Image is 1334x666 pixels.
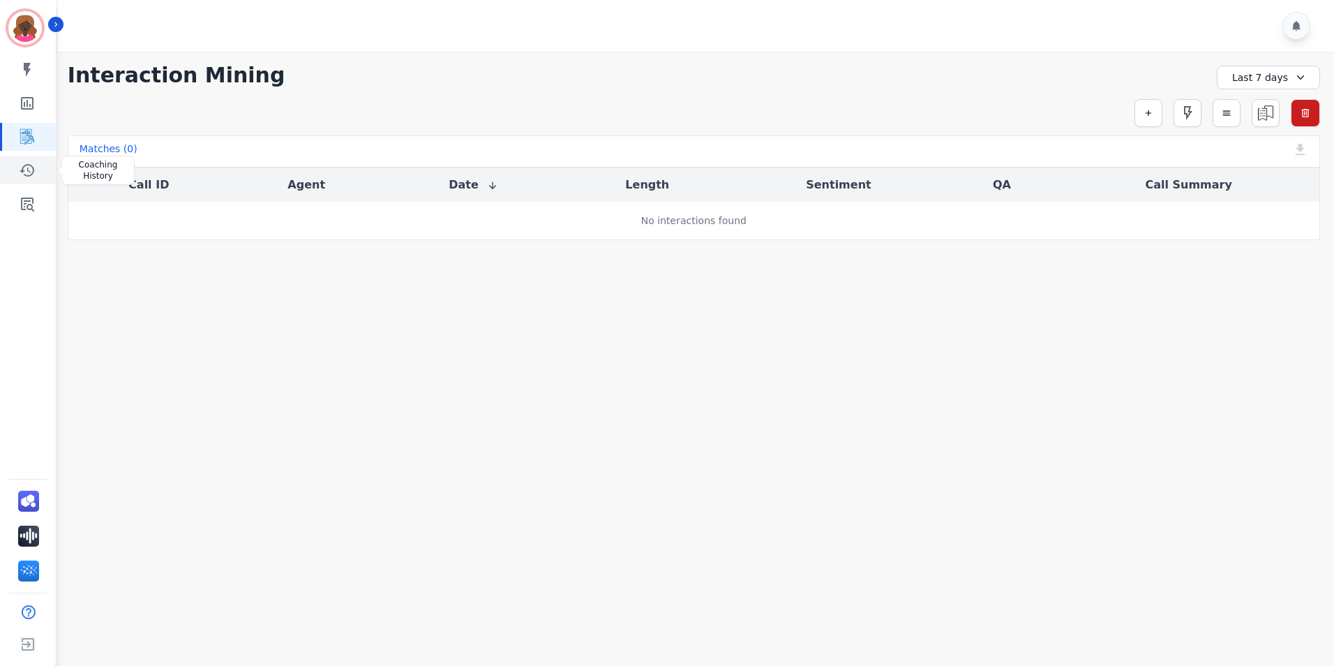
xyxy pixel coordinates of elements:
button: Call ID [128,177,169,193]
button: Length [625,177,669,193]
h1: Interaction Mining [68,63,285,88]
div: Last 7 days [1217,66,1320,89]
button: Date [449,177,498,193]
button: Call Summary [1145,177,1231,193]
img: Bordered avatar [8,11,42,45]
button: Sentiment [806,177,871,193]
div: Matches ( 0 ) [80,142,137,161]
button: QA [993,177,1011,193]
button: Agent [287,177,325,193]
div: No interactions found [641,214,747,228]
